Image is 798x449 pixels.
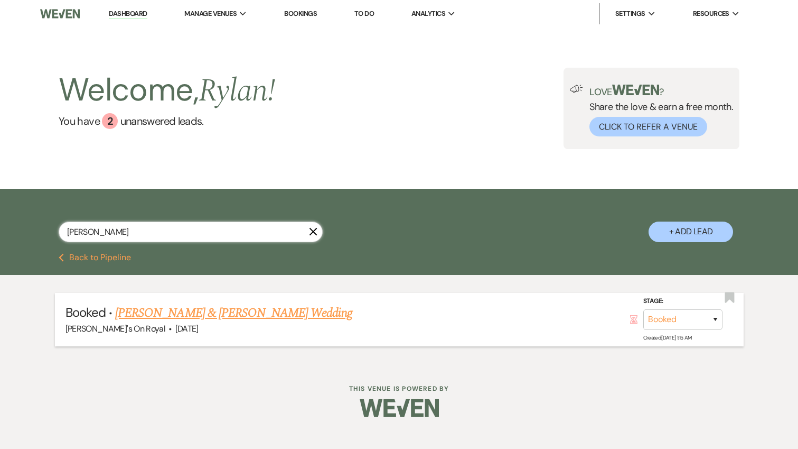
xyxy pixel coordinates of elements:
span: Rylan ! [199,67,275,115]
a: You have 2 unanswered leads. [59,113,275,129]
a: [PERSON_NAME] & [PERSON_NAME] Wedding [115,304,352,323]
button: Click to Refer a Venue [589,117,707,136]
button: Back to Pipeline [59,253,131,262]
h2: Welcome, [59,68,275,113]
div: 2 [102,113,118,129]
label: Stage: [643,296,722,307]
img: weven-logo-green.svg [612,85,659,95]
a: Bookings [284,9,317,18]
span: Manage Venues [184,8,237,19]
p: Love ? [589,85,733,97]
div: Share the love & earn a free month. [583,85,733,136]
span: Settings [615,8,645,19]
span: Resources [693,8,729,19]
span: Booked [65,304,106,320]
img: Weven Logo [360,389,439,426]
span: [PERSON_NAME]'s On Royal [65,323,166,334]
a: Dashboard [109,9,147,19]
span: Created: [DATE] 1:15 AM [643,334,692,341]
span: Analytics [411,8,445,19]
img: Weven Logo [40,3,80,25]
input: Search by name, event date, email address or phone number [59,222,323,242]
button: + Add Lead [649,222,733,242]
img: loud-speaker-illustration.svg [570,85,583,93]
a: To Do [354,9,374,18]
span: [DATE] [175,323,199,334]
